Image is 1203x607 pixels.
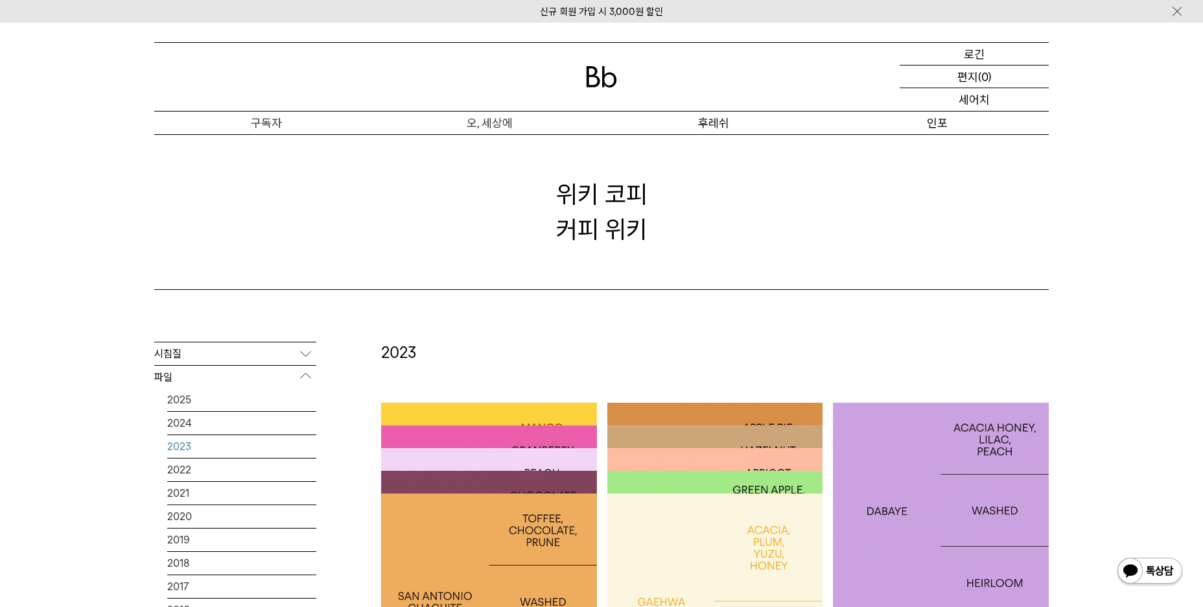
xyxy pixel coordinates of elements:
[957,70,978,84] font: 편지
[698,116,729,130] font: 후레쉬
[959,93,990,106] font: 세어치
[154,371,172,383] font: 파일
[167,552,316,575] a: 2018
[154,348,181,360] font: 시침질
[167,482,316,505] a: 2021
[978,70,992,84] font: (0)
[167,529,316,551] a: 2019
[927,116,948,130] font: 인포
[167,458,316,481] a: 2022
[167,505,316,528] a: 2020
[467,116,513,130] font: 오, 세상에
[154,112,378,134] a: 구독자
[540,6,663,18] a: 신규 회원 가입 시 3,000원 할인
[167,412,316,434] a: 2024
[1116,556,1184,588] img: 카카오톡 채널 1:1 채팅 버튼
[381,342,1049,364] h2: 2023
[251,116,282,130] font: 구독자
[964,47,985,61] font: 로긴
[556,215,648,244] font: 커피 위키
[167,388,316,411] a: 2025
[586,66,617,88] img: 로고
[556,180,648,209] font: 위키 코피
[900,43,1049,65] a: 로긴
[900,65,1049,88] a: 편지 (0)
[167,575,316,598] a: 2017
[167,435,316,458] a: 2023
[378,112,601,134] a: 오, 세상에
